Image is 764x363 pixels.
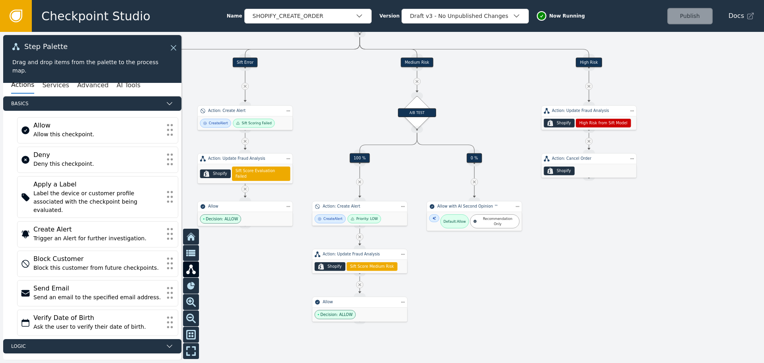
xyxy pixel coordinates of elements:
span: Docs [729,11,744,21]
div: Send Email [33,284,162,293]
div: Drag and drop items from the palette to the process map. [12,58,172,75]
button: Actions [11,77,34,94]
button: Draft v3 - No Unpublished Changes [401,9,529,24]
span: Sift Score Evaluation Failed [236,168,287,180]
div: Default: Allow [444,219,466,224]
div: Action: Create Alert [208,108,282,114]
div: Action: Update Fraud Analysis [208,156,282,161]
div: Create Alert [209,121,228,126]
div: Allow this checkpoint. [33,130,162,139]
div: Action: Update Fraud Analysis [323,251,397,257]
span: Now Running [549,12,585,20]
span: Decision: ALLOW [206,216,238,222]
div: A/B TEST [398,108,436,117]
div: Draft v3 - No Unpublished Changes [410,12,513,20]
div: Action: Update Fraud Analysis [552,108,626,114]
div: Trigger an Alert for further investigation. [33,234,162,243]
div: Allow [208,204,282,209]
div: Allow [323,299,397,305]
div: Sift Error [233,58,258,67]
button: Advanced [77,77,109,94]
span: Logic [11,343,162,350]
a: Docs [729,11,754,21]
div: Allow with AI Second Opinion ™ [437,204,511,209]
div: Ask the user to verify their date of birth. [33,323,162,331]
div: Create Alert [33,225,162,234]
div: Send an email to the specified email address. [33,293,162,302]
span: Checkpoint Studio [41,7,150,25]
div: SHOPIFY_CREATE_ORDER [253,12,355,20]
span: High Risk from Sift Model [579,120,628,126]
span: Name [227,12,242,20]
div: Recommendation Only [479,216,516,226]
div: Verify Date of Birth [33,313,162,323]
div: Sift Scoring Failed [242,121,272,126]
div: Shopify [557,168,571,174]
span: Step Palette [24,43,68,50]
div: Allow [33,121,162,130]
div: High Risk [576,58,602,67]
div: Deny [33,150,162,160]
div: Shopify [327,264,342,269]
span: Basics [11,100,162,107]
span: Decision: ALLOW [320,312,353,317]
div: Priority: LOW [357,216,378,222]
button: Services [42,77,69,94]
div: Deny this checkpoint. [33,160,162,168]
div: Medium Risk [401,58,433,67]
div: Action: Create Alert [323,204,397,209]
div: 0 % [467,153,482,163]
div: Block this customer from future checkpoints. [33,264,162,272]
div: 100 % [350,153,370,163]
div: Action: Cancel Order [552,156,626,161]
div: Label the device or customer profile associated with the checkpoint being evaluated. [33,189,162,214]
button: SHOPIFY_CREATE_ORDER [244,9,372,24]
div: Block Customer [33,254,162,264]
span: Sift Score Medium Risk [350,264,394,269]
div: Shopify [557,120,571,126]
div: Create Alert [324,216,343,222]
div: Shopify [213,171,227,177]
button: AI Tools [117,77,140,94]
div: Apply a Label [33,180,162,189]
span: Version [380,12,400,20]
